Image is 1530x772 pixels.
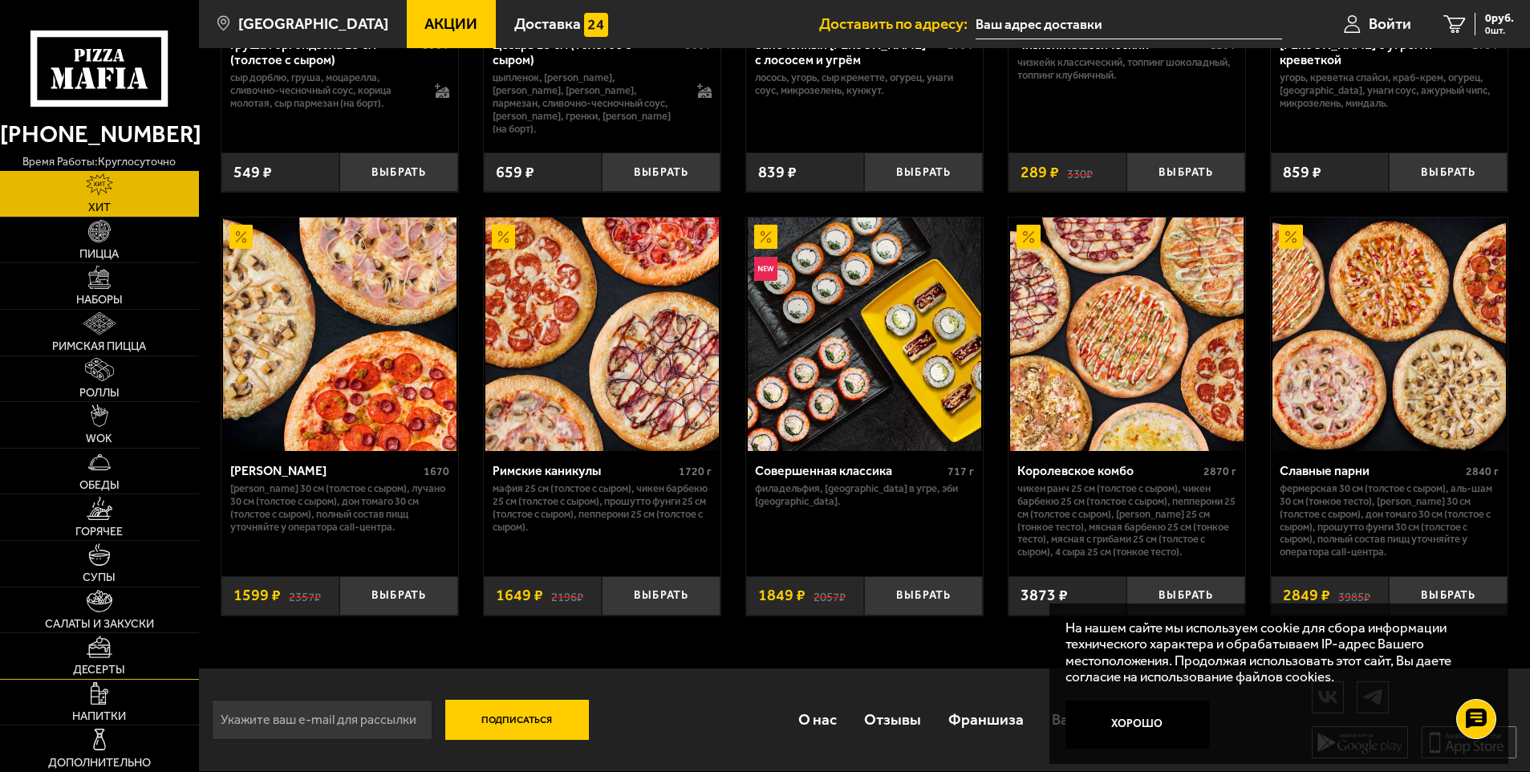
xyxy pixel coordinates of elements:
[514,16,581,31] span: Доставка
[819,16,976,31] span: Доставить по адресу:
[492,225,516,249] img: Акционный
[230,463,420,478] div: [PERSON_NAME]
[602,576,720,616] button: Выбрать
[602,152,720,192] button: Выбрать
[230,37,419,67] div: Груша горгондзола 25 см (толстое с сыром)
[493,37,681,67] div: Цезарь 25 см (толстое с сыром)
[496,587,543,603] span: 1649 ₽
[864,576,983,616] button: Выбрать
[1067,165,1093,181] s: 330 ₽
[1338,587,1370,603] s: 3985 ₽
[496,165,534,181] span: 659 ₽
[755,37,944,67] div: Запеченный [PERSON_NAME] с лососем и угрём
[1280,463,1462,478] div: Славные парни
[75,526,123,538] span: Горячее
[339,576,458,616] button: Выбрать
[1203,465,1236,478] span: 2870 г
[212,700,432,740] input: Укажите ваш e-mail для рассылки
[758,165,797,181] span: 839 ₽
[755,71,974,97] p: лосось, угорь, Сыр креметте, огурец, унаги соус, микрозелень, кунжут.
[424,16,477,31] span: Акции
[976,10,1281,39] input: Ваш адрес доставки
[229,225,254,249] img: Акционный
[1283,587,1330,603] span: 2849 ₽
[445,700,589,740] button: Подписаться
[1271,217,1508,451] a: АкционныйСлавные парни
[551,587,583,603] s: 2196 ₽
[485,217,719,451] img: Римские каникулы
[221,217,458,451] a: АкционныйХет Трик
[238,16,388,31] span: [GEOGRAPHIC_DATA]
[814,587,846,603] s: 2057 ₽
[230,71,420,110] p: сыр дорблю, груша, моцарелла, сливочно-чесночный соус, корица молотая, сыр пармезан (на борт).
[785,693,850,746] a: О нас
[76,295,123,306] span: Наборы
[1065,620,1483,685] p: На нашем сайте мы используем cookie для сбора информации технического характера и обрабатываем IP...
[1038,693,1132,746] a: Вакансии
[1017,482,1236,559] p: Чикен Ранч 25 см (толстое с сыром), Чикен Барбекю 25 см (толстое с сыром), Пепперони 25 см (толст...
[1065,701,1209,749] button: Хорошо
[424,465,449,478] span: 1670
[1272,217,1506,451] img: Славные парни
[1369,16,1411,31] span: Войти
[493,482,712,534] p: Мафия 25 см (толстое с сыром), Чикен Барбекю 25 см (толстое с сыром), Прошутто Фунги 25 см (толст...
[73,664,125,676] span: Десерты
[72,711,126,722] span: Напитки
[223,217,457,451] img: Хет Трик
[1279,225,1303,249] img: Акционный
[79,480,120,491] span: Обеды
[755,482,974,508] p: Филадельфия, [GEOGRAPHIC_DATA] в угре, Эби [GEOGRAPHIC_DATA].
[1017,225,1041,249] img: Акционный
[1009,217,1245,451] a: АкционныйКоролевское комбо
[484,217,720,451] a: АкционныйРимские каникулы
[48,758,151,769] span: Дополнительно
[1280,482,1499,559] p: Фермерская 30 см (толстое с сыром), Аль-Шам 30 см (тонкое тесто), [PERSON_NAME] 30 см (толстое с ...
[1389,152,1508,192] button: Выбрать
[850,693,935,746] a: Отзывы
[1021,165,1059,181] span: 289 ₽
[754,257,778,281] img: Новинка
[755,463,944,478] div: Совершенная классика
[1485,13,1514,24] span: 0 руб.
[679,465,712,478] span: 1720 г
[1280,71,1499,110] p: угорь, креветка спайси, краб-крем, огурец, [GEOGRAPHIC_DATA], унаги соус, ажурный чипс, микрозеле...
[493,71,682,135] p: цыпленок, [PERSON_NAME], [PERSON_NAME], [PERSON_NAME], пармезан, сливочно-чесночный соус, [PERSON...
[1017,463,1199,478] div: Королевское комбо
[52,341,146,352] span: Римская пицца
[83,572,116,583] span: Супы
[1485,26,1514,35] span: 0 шт.
[233,165,272,181] span: 549 ₽
[1389,576,1508,616] button: Выбрать
[1126,152,1245,192] button: Выбрать
[754,225,778,249] img: Акционный
[1010,217,1244,451] img: Королевское комбо
[45,619,154,630] span: Салаты и закуски
[935,693,1037,746] a: Франшиза
[584,13,608,37] img: 15daf4d41897b9f0e9f617042186c801.svg
[864,152,983,192] button: Выбрать
[748,217,981,451] img: Совершенная классика
[493,463,675,478] div: Римские каникулы
[948,465,974,478] span: 717 г
[79,388,120,399] span: Роллы
[79,249,119,260] span: Пицца
[339,152,458,192] button: Выбрать
[88,202,111,213] span: Хит
[1021,587,1068,603] span: 3873 ₽
[1126,576,1245,616] button: Выбрать
[230,482,449,534] p: [PERSON_NAME] 30 см (толстое с сыром), Лучано 30 см (толстое с сыром), Дон Томаго 30 см (толстое ...
[233,587,281,603] span: 1599 ₽
[289,587,321,603] s: 2357 ₽
[746,217,983,451] a: АкционныйНовинкаСовершенная классика
[1466,465,1499,478] span: 2840 г
[86,433,112,445] span: WOK
[1283,165,1321,181] span: 859 ₽
[1017,56,1236,82] p: Чизкейк классический, топпинг шоколадный, топпинг клубничный.
[1280,37,1468,67] div: [PERSON_NAME] с угрём и креветкой
[758,587,806,603] span: 1849 ₽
